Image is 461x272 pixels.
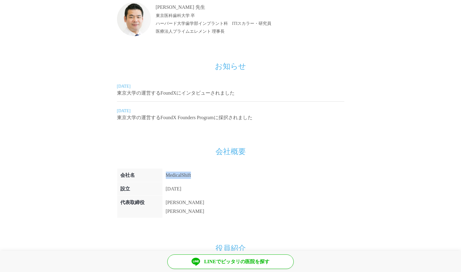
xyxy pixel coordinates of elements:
[156,28,344,35] p: 医療法人プライムエレメント 理事長
[117,169,162,182] th: 会社名
[117,138,344,156] h2: 会社概要
[166,208,204,215] p: [PERSON_NAME]
[117,89,344,97] p: 東京大学の運営するFoundXにインタビューされました
[162,169,207,182] td: MedicalShift
[117,235,344,253] h2: 役員紹介
[162,182,207,196] td: [DATE]
[166,199,204,206] p: [PERSON_NAME]
[117,196,162,218] th: 代表取締役
[117,53,344,71] h2: お知らせ
[117,114,344,121] p: 東京大学の運営するFoundX Founders Programに採択されました
[117,182,162,196] th: 設立
[156,12,344,19] p: 東京医科歯科大学 卒
[156,20,344,27] p: ハーバード大学歯学部インプラント科 ITIスカラー・研究員
[117,108,344,114] p: [DATE]
[117,83,344,89] p: [DATE]
[167,254,294,269] a: LINEでピッタリの医院を探す
[117,2,151,36] img: 歯科医師_大石先生
[156,4,344,11] p: [PERSON_NAME] 先生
